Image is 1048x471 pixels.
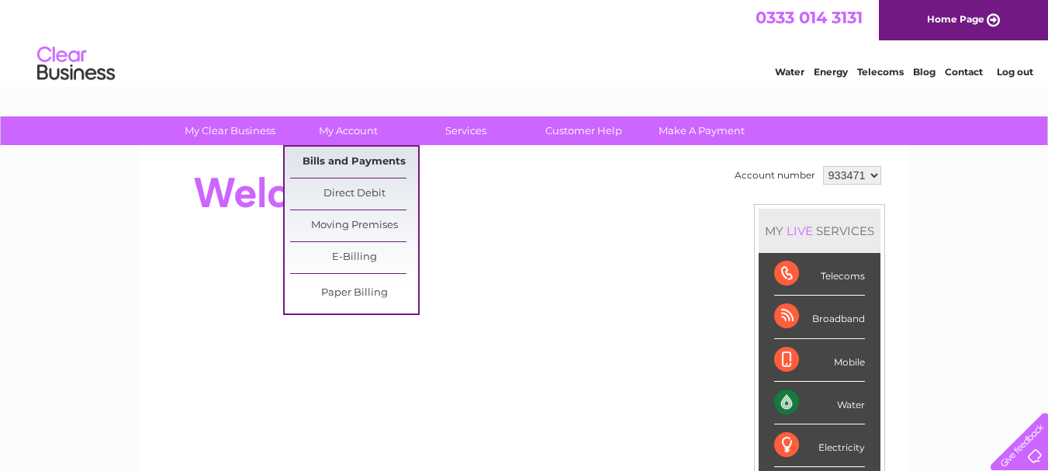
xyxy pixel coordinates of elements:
[158,9,891,75] div: Clear Business is a trading name of Verastar Limited (registered in [GEOGRAPHIC_DATA] No. 3667643...
[997,66,1033,78] a: Log out
[520,116,648,145] a: Customer Help
[814,66,848,78] a: Energy
[290,147,418,178] a: Bills and Payments
[402,116,530,145] a: Services
[913,66,936,78] a: Blog
[774,424,865,467] div: Electricity
[783,223,816,238] div: LIVE
[774,296,865,338] div: Broadband
[731,162,819,189] td: Account number
[774,339,865,382] div: Mobile
[857,66,904,78] a: Telecoms
[638,116,766,145] a: Make A Payment
[774,382,865,424] div: Water
[290,210,418,241] a: Moving Premises
[775,66,804,78] a: Water
[774,253,865,296] div: Telecoms
[284,116,412,145] a: My Account
[290,242,418,273] a: E-Billing
[166,116,294,145] a: My Clear Business
[945,66,983,78] a: Contact
[36,40,116,88] img: logo.png
[290,178,418,210] a: Direct Debit
[756,8,863,27] a: 0333 014 3131
[290,278,418,309] a: Paper Billing
[759,209,880,253] div: MY SERVICES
